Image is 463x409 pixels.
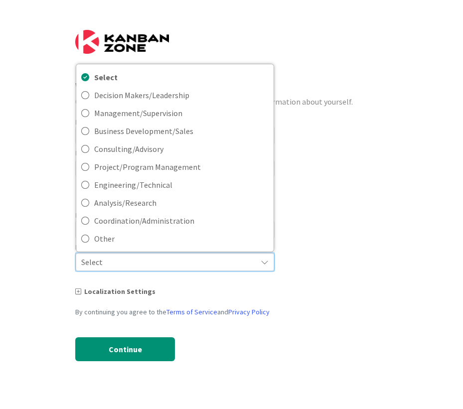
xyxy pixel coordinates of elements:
[166,307,217,316] a: Terms of Service
[75,149,108,156] label: Password
[94,231,269,246] span: Other
[94,213,269,228] span: Coordination/Administration
[75,78,388,96] div: Welcome!
[81,255,252,269] span: Select
[75,286,275,297] div: Localization Settings
[76,86,274,104] a: Decision Makers/Leadership
[76,212,274,230] a: Coordination/Administration
[76,104,274,122] a: Management/Supervision
[94,159,269,174] span: Project/Program Management
[94,177,269,192] span: Engineering/Technical
[76,140,274,158] a: Consulting/Advisory
[75,212,131,219] span: My Area of Focus
[75,30,169,54] img: Kanban Zone
[76,158,274,176] a: Project/Program Management
[76,68,274,86] a: Select
[76,176,274,194] a: Engineering/Technical
[75,96,388,108] div: Create your account profile by providing a little more information about yourself.
[94,124,269,138] span: Business Development/Sales
[76,230,274,248] a: Other
[75,307,275,317] div: By continuing you agree to the and
[94,70,269,85] span: Select
[75,244,128,251] span: My Primary Role
[75,337,175,361] button: Continue
[94,141,269,156] span: Consulting/Advisory
[94,195,269,210] span: Analysis/Research
[76,122,274,140] a: Business Development/Sales
[94,88,269,103] span: Decision Makers/Leadership
[75,118,111,127] label: First Name
[228,307,270,316] a: Privacy Policy
[76,194,274,212] a: Analysis/Research
[94,106,269,121] span: Management/Supervision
